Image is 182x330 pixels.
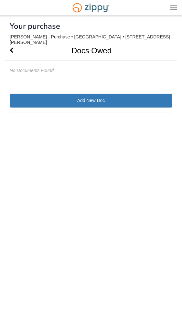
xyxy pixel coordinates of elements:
[5,41,170,60] h1: Docs Owed
[10,22,60,30] h1: Your purchase
[170,5,177,10] img: Mobile Dropdown Menu
[10,34,172,45] div: [PERSON_NAME] - Purchase • [GEOGRAPHIC_DATA] • [STREET_ADDRESS][PERSON_NAME]
[10,68,54,73] em: No Documents Found
[10,94,172,108] a: Add New Doc
[10,41,13,60] a: Go Back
